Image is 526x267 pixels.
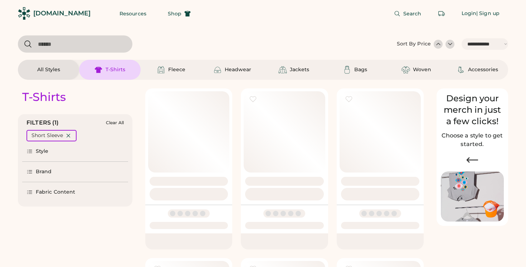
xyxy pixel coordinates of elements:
div: Woven [413,66,431,73]
span: Search [403,11,422,16]
img: Jackets Icon [278,65,287,74]
img: Image of Lisa Congdon Eye Print on T-Shirt and Hat [441,171,504,222]
div: Design your merch in just a few clicks! [441,93,504,127]
img: T-Shirts Icon [94,65,103,74]
div: [DOMAIN_NAME] [33,9,91,18]
div: FILTERS (1) [26,118,59,127]
div: All Styles [37,66,60,73]
span: Shop [168,11,181,16]
button: Retrieve an order [434,6,449,21]
button: Search [385,6,430,21]
div: Brand [36,168,52,175]
button: Resources [111,6,155,21]
img: Headwear Icon [213,65,222,74]
img: Rendered Logo - Screens [18,7,30,20]
img: Fleece Icon [157,65,165,74]
img: Woven Icon [401,65,410,74]
div: T-Shirts [22,90,66,104]
div: Accessories [468,66,498,73]
img: Bags Icon [343,65,351,74]
img: Accessories Icon [457,65,465,74]
div: Short Sleeve [31,132,63,139]
div: Fabric Content [36,189,75,196]
div: Style [36,148,49,155]
div: Fleece [168,66,185,73]
div: Login [462,10,477,17]
div: T-Shirts [106,66,125,73]
div: Sort By Price [397,40,431,48]
button: Shop [159,6,199,21]
div: Bags [354,66,367,73]
h2: Choose a style to get started. [441,131,504,149]
div: Headwear [225,66,251,73]
div: | Sign up [476,10,500,17]
div: Clear All [106,120,124,125]
div: Jackets [290,66,309,73]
